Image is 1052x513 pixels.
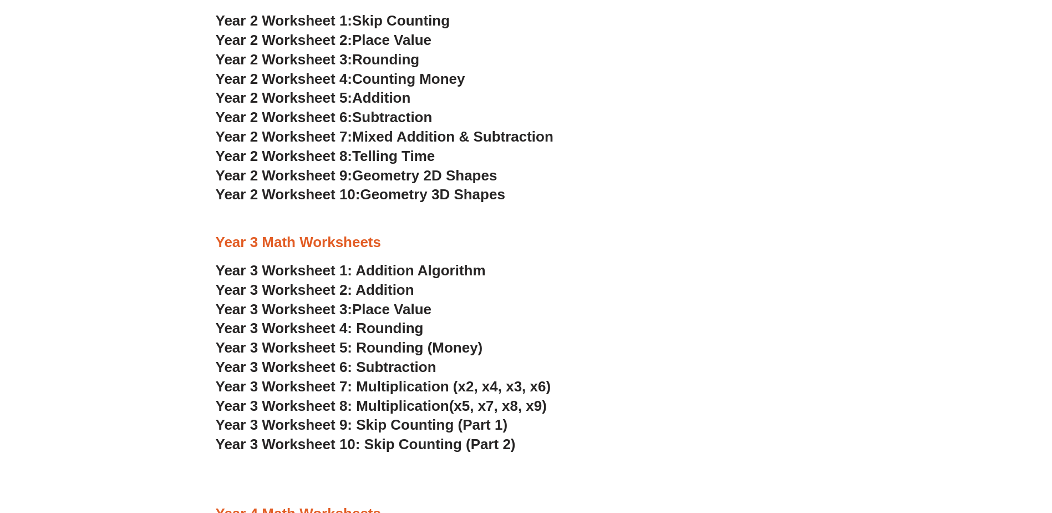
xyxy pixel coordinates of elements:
span: Year 2 Worksheet 4: [216,71,353,87]
span: Year 2 Worksheet 1: [216,12,353,29]
a: Year 2 Worksheet 1:Skip Counting [216,12,450,29]
a: Year 3 Worksheet 8: Multiplication(x5, x7, x8, x9) [216,398,547,414]
span: Year 2 Worksheet 3: [216,51,353,68]
a: Year 2 Worksheet 10:Geometry 3D Shapes [216,186,505,203]
span: Skip Counting [352,12,450,29]
span: Year 2 Worksheet 7: [216,128,353,145]
span: Geometry 3D Shapes [360,186,505,203]
span: Year 2 Worksheet 8: [216,148,353,164]
span: Geometry 2D Shapes [352,167,497,184]
a: Year 2 Worksheet 9:Geometry 2D Shapes [216,167,497,184]
a: Year 2 Worksheet 3:Rounding [216,51,420,68]
span: Rounding [352,51,419,68]
iframe: Chat Widget [867,388,1052,513]
span: Addition [352,89,410,106]
span: Mixed Addition & Subtraction [352,128,553,145]
a: Year 3 Worksheet 5: Rounding (Money) [216,339,483,356]
a: Year 3 Worksheet 10: Skip Counting (Part 2) [216,436,516,452]
span: Year 2 Worksheet 5: [216,89,353,106]
a: Year 2 Worksheet 7:Mixed Addition & Subtraction [216,128,553,145]
a: Year 2 Worksheet 8:Telling Time [216,148,435,164]
a: Year 3 Worksheet 2: Addition [216,281,414,298]
a: Year 3 Worksheet 4: Rounding [216,320,424,336]
a: Year 2 Worksheet 2:Place Value [216,32,432,48]
a: Year 2 Worksheet 4:Counting Money [216,71,465,87]
span: Place Value [352,301,431,318]
span: Year 2 Worksheet 6: [216,109,353,125]
span: Year 2 Worksheet 9: [216,167,353,184]
a: Year 3 Worksheet 1: Addition Algorithm [216,262,486,279]
span: Telling Time [352,148,435,164]
a: Year 3 Worksheet 9: Skip Counting (Part 1) [216,416,508,433]
a: Year 3 Worksheet 7: Multiplication (x2, x4, x3, x6) [216,378,551,395]
span: Subtraction [352,109,432,125]
span: Year 2 Worksheet 2: [216,32,353,48]
a: Year 3 Worksheet 3:Place Value [216,301,432,318]
h3: Year 3 Math Worksheets [216,233,837,252]
span: Year 2 Worksheet 10: [216,186,360,203]
span: Year 3 Worksheet 3: [216,301,353,318]
span: Counting Money [352,71,465,87]
a: Year 3 Worksheet 6: Subtraction [216,359,436,375]
span: Place Value [352,32,431,48]
span: Year 3 Worksheet 8: Multiplication [216,398,449,414]
a: Year 2 Worksheet 5:Addition [216,89,411,106]
span: (x5, x7, x8, x9) [449,398,547,414]
a: Year 2 Worksheet 6:Subtraction [216,109,433,125]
